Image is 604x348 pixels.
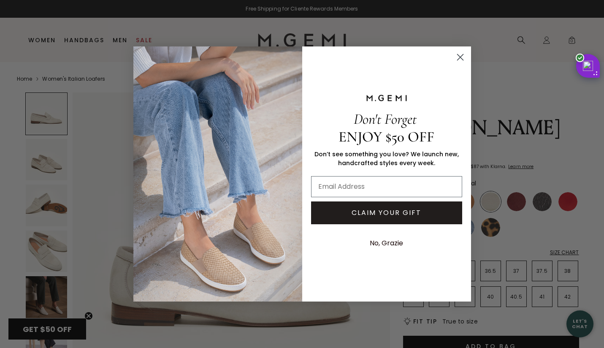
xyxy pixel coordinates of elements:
[314,150,459,167] span: Don’t see something you love? We launch new, handcrafted styles every week.
[366,94,408,102] img: M.GEMI
[366,233,407,254] button: No, Grazie
[339,128,434,146] span: ENJOY $50 OFF
[453,50,468,65] button: Close dialog
[354,110,417,128] span: Don't Forget
[133,46,302,302] img: M.Gemi
[311,176,462,197] input: Email Address
[311,201,462,224] button: CLAIM YOUR GIFT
